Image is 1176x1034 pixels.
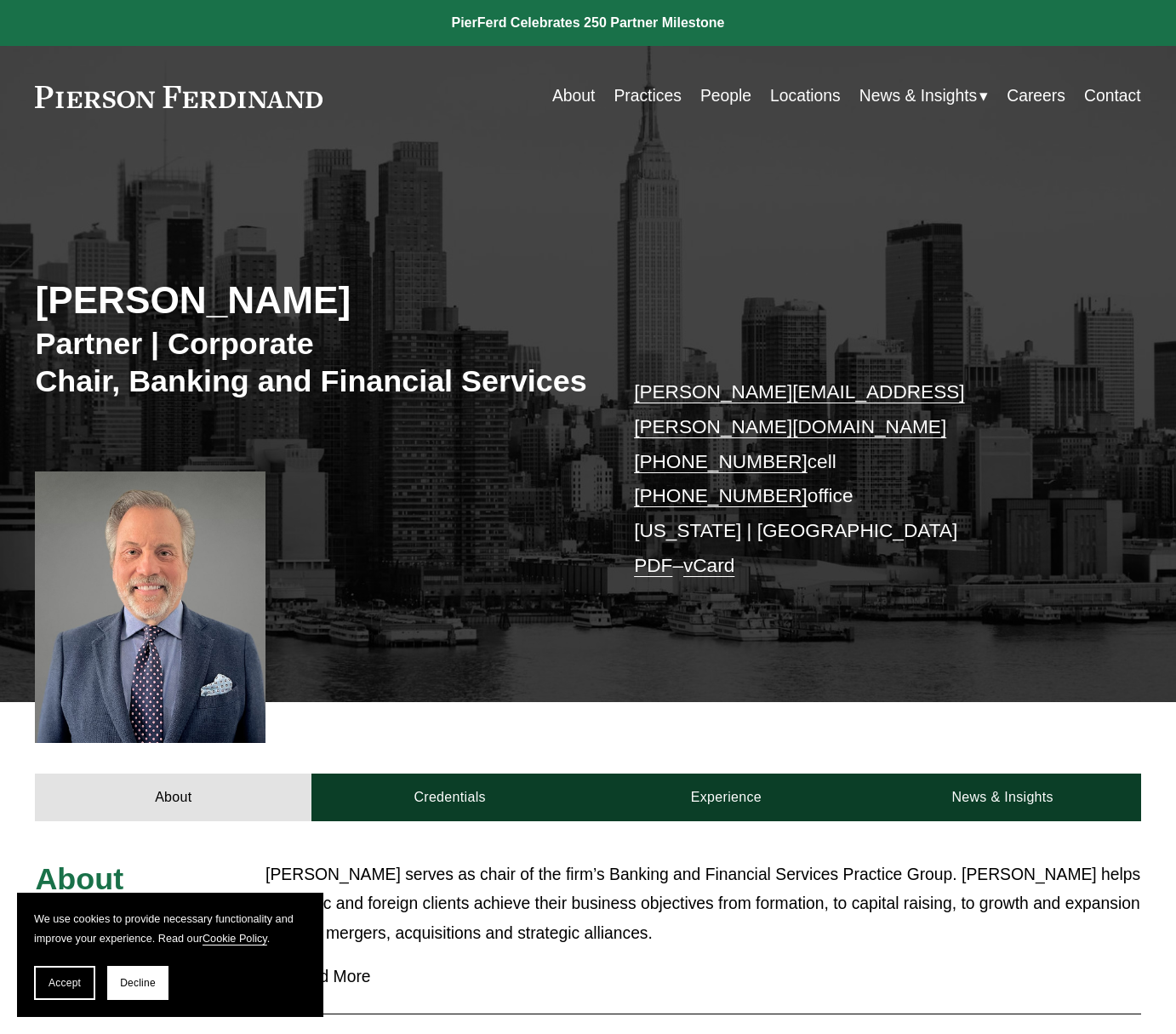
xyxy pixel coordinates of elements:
a: News & Insights [865,774,1141,821]
span: About [35,862,123,896]
span: Read More [277,968,1140,986]
span: Decline [120,977,156,989]
a: PDF [634,555,672,576]
a: About [35,774,311,821]
section: Cookie banner [17,893,323,1017]
button: Read More [265,955,1140,999]
a: About [552,80,595,113]
a: [PERSON_NAME][EMAIL_ADDRESS][PERSON_NAME][DOMAIN_NAME] [634,381,965,437]
a: folder dropdown [859,80,988,113]
a: [PHONE_NUMBER] [634,485,808,506]
a: Careers [1007,80,1065,113]
a: Experience [588,774,865,821]
a: [PHONE_NUMBER] [634,451,808,472]
a: Contact [1084,80,1141,113]
a: Cookie Policy [203,933,267,945]
p: [PERSON_NAME] serves as chair of the firm’s Banking and Financial Services Practice Group. [PERSO... [265,860,1140,949]
button: Decline [107,966,168,1000]
p: We use cookies to provide necessary functionality and improve your experience. Read our . [34,910,306,949]
h2: [PERSON_NAME] [35,277,588,323]
span: News & Insights [859,82,977,111]
a: People [700,80,751,113]
p: cell office [US_STATE] | [GEOGRAPHIC_DATA] – [634,375,1094,583]
a: Locations [770,80,841,113]
a: Practices [614,80,681,113]
button: Accept [34,966,95,1000]
span: Accept [49,977,81,989]
a: vCard [683,555,734,576]
a: Credentials [311,774,588,821]
h3: Partner | Corporate Chair, Banking and Financial Services [35,325,588,401]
